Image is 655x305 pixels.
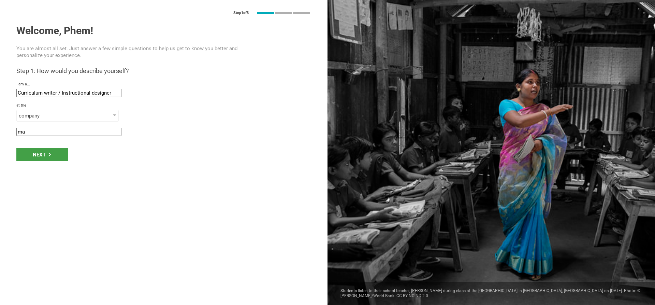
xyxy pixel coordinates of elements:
[16,128,121,136] input: name of institution
[16,82,311,87] div: I am a...
[327,282,655,305] div: Students listen to their school teacher, [PERSON_NAME] during class at the [GEOGRAPHIC_DATA] in [...
[19,112,97,119] div: company
[16,45,252,59] p: You are almost all set. Just answer a few simple questions to help us get to know you better and ...
[16,148,68,161] div: Next
[16,67,311,75] h3: Step 1: How would you describe yourself?
[16,25,311,37] h1: Welcome, Phem!
[16,89,121,97] input: role that defines you
[16,103,311,108] div: at the
[233,11,249,15] div: Step 1 of 3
